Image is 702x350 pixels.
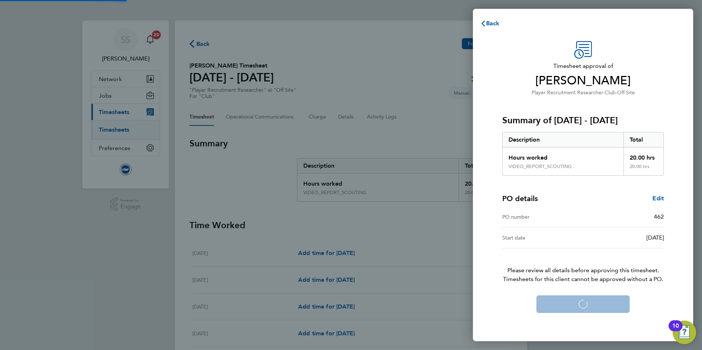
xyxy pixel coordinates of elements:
[503,132,623,147] div: Description
[623,132,664,147] div: Total
[532,90,603,96] span: Player Recruitment Researcher
[502,132,664,176] div: Summary of 01 - 30 Sep 2025
[652,195,664,202] span: Edit
[654,213,664,220] span: 462
[509,164,572,169] div: VIDEO_REPORT_SCOUTING
[503,147,623,164] div: Hours worked
[605,90,616,96] span: Club
[616,90,617,96] span: ·
[617,90,635,96] span: Off Site
[672,326,679,335] div: 10
[502,62,664,70] span: Timesheet approval of
[502,114,664,126] h3: Summary of [DATE] - [DATE]
[623,147,664,164] div: 20.00 hrs
[502,212,583,221] div: PO number
[493,275,673,284] span: Timesheets for this client cannot be approved without a PO.
[502,233,583,242] div: Start date
[623,164,664,175] div: 20.00 hrs
[603,90,605,96] span: ·
[473,16,507,31] button: Back
[502,193,538,204] h4: PO details
[502,73,664,88] span: [PERSON_NAME]
[673,321,696,344] button: Open Resource Center, 10 new notifications
[493,248,673,284] p: Please review all details before approving this timesheet.
[583,233,664,242] div: [DATE]
[652,194,664,203] a: Edit
[486,20,500,27] span: Back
